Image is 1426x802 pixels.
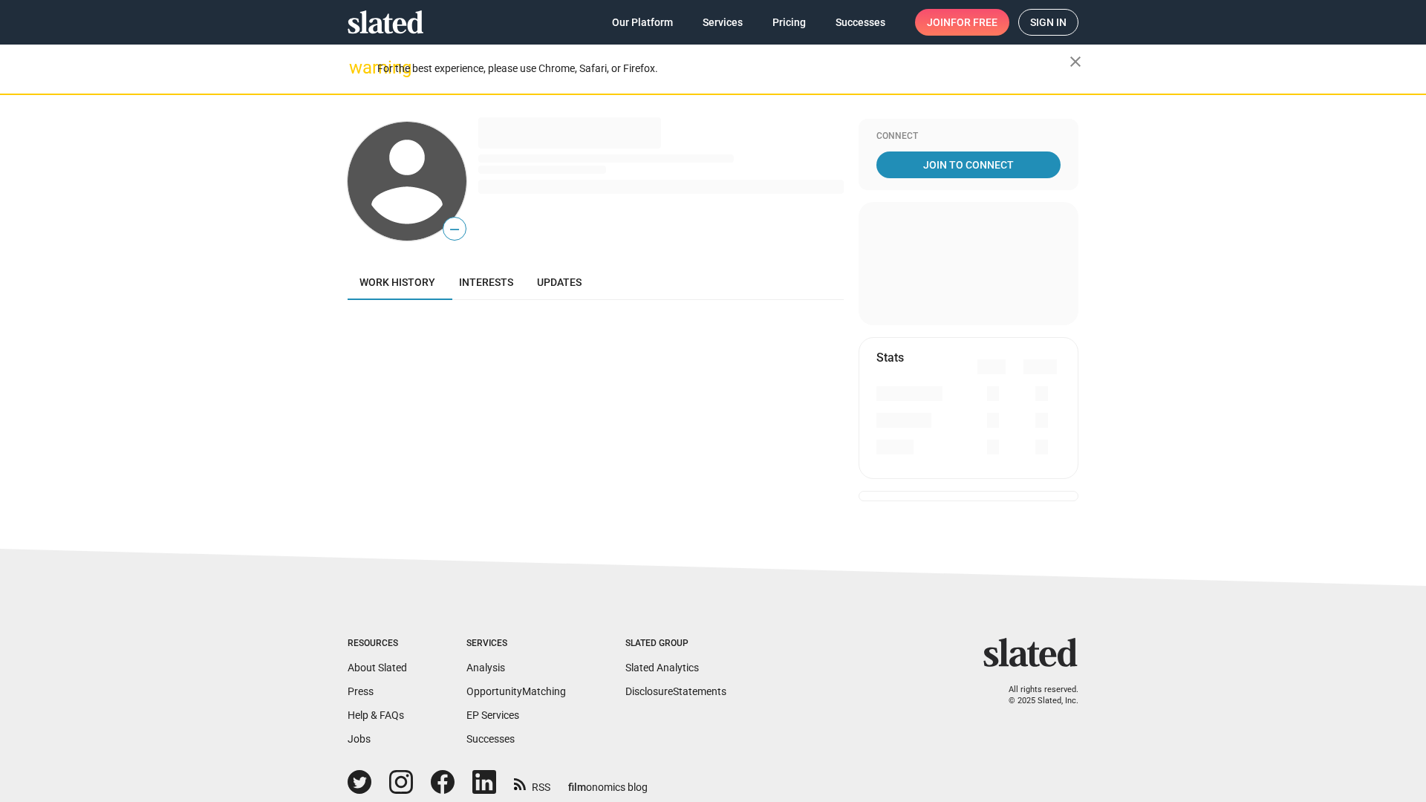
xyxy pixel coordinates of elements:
span: — [443,220,466,239]
span: Updates [537,276,582,288]
a: Jobs [348,733,371,745]
a: Successes [466,733,515,745]
a: RSS [514,772,550,795]
a: Successes [824,9,897,36]
a: Help & FAQs [348,709,404,721]
span: Our Platform [612,9,673,36]
a: Our Platform [600,9,685,36]
a: Joinfor free [915,9,1009,36]
span: Work history [359,276,435,288]
span: Sign in [1030,10,1067,35]
span: Interests [459,276,513,288]
div: Services [466,638,566,650]
mat-icon: warning [349,59,367,76]
a: OpportunityMatching [466,685,566,697]
a: Interests [447,264,525,300]
p: All rights reserved. © 2025 Slated, Inc. [993,685,1078,706]
a: About Slated [348,662,407,674]
a: Join To Connect [876,151,1061,178]
a: Updates [525,264,593,300]
a: DisclosureStatements [625,685,726,697]
div: For the best experience, please use Chrome, Safari, or Firefox. [377,59,1069,79]
a: filmonomics blog [568,769,648,795]
a: Press [348,685,374,697]
mat-icon: close [1067,53,1084,71]
span: Services [703,9,743,36]
a: Analysis [466,662,505,674]
span: film [568,781,586,793]
span: Successes [836,9,885,36]
a: Services [691,9,755,36]
div: Resources [348,638,407,650]
a: Slated Analytics [625,662,699,674]
div: Connect [876,131,1061,143]
span: Join To Connect [879,151,1058,178]
mat-card-title: Stats [876,350,904,365]
span: Pricing [772,9,806,36]
a: Work history [348,264,447,300]
span: Join [927,9,997,36]
a: Sign in [1018,9,1078,36]
div: Slated Group [625,638,726,650]
a: EP Services [466,709,519,721]
a: Pricing [761,9,818,36]
span: for free [951,9,997,36]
